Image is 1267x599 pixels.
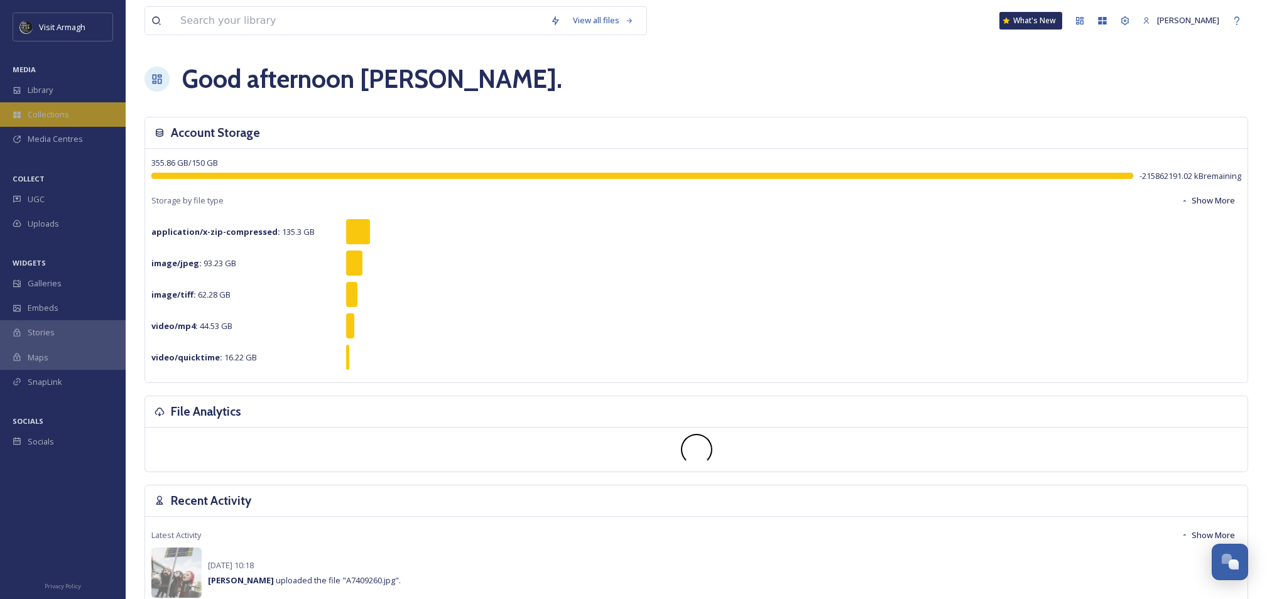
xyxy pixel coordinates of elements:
[28,193,45,205] span: UGC
[28,84,53,96] span: Library
[174,7,544,35] input: Search your library
[13,65,36,74] span: MEDIA
[151,320,232,332] span: 44.53 GB
[45,582,81,590] span: Privacy Policy
[1139,170,1241,182] span: -215862191.02 kB remaining
[151,157,218,168] span: 355.86 GB / 150 GB
[151,226,280,237] strong: application/x-zip-compressed :
[1136,8,1226,33] a: [PERSON_NAME]
[151,195,224,207] span: Storage by file type
[151,289,231,300] span: 62.28 GB
[13,174,45,183] span: COLLECT
[171,402,241,421] h3: File Analytics
[567,8,640,33] a: View all files
[171,492,251,510] h3: Recent Activity
[28,109,69,121] span: Collections
[28,436,54,448] span: Socials
[28,352,48,364] span: Maps
[208,575,401,586] span: uploaded the file "A7409260.jpg".
[28,278,62,289] span: Galleries
[1157,14,1219,26] span: [PERSON_NAME]
[28,376,62,388] span: SnapLink
[151,548,202,598] img: fc893237-985b-4f55-bbb7-d8d82a575d63.jpg
[151,226,315,237] span: 135.3 GB
[151,529,201,541] span: Latest Activity
[208,575,274,586] strong: [PERSON_NAME]
[13,416,43,426] span: SOCIALS
[28,302,58,314] span: Embeds
[151,257,202,269] strong: image/jpeg :
[1212,544,1248,580] button: Open Chat
[151,289,196,300] strong: image/tiff :
[171,124,260,142] h3: Account Storage
[1175,188,1241,213] button: Show More
[28,133,83,145] span: Media Centres
[28,326,55,338] span: Stories
[45,578,81,593] a: Privacy Policy
[1175,523,1241,548] button: Show More
[151,352,257,363] span: 16.22 GB
[151,257,236,269] span: 93.23 GB
[20,21,33,33] img: THE-FIRST-PLACE-VISIT-ARMAGH.COM-BLACK.jpg
[208,559,254,571] span: [DATE] 10:18
[151,352,222,363] strong: video/quicktime :
[151,320,198,332] strong: video/mp4 :
[28,218,59,230] span: Uploads
[39,21,85,33] span: Visit Armagh
[182,60,562,98] h1: Good afternoon [PERSON_NAME] .
[13,258,46,267] span: WIDGETS
[999,12,1062,30] a: What's New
